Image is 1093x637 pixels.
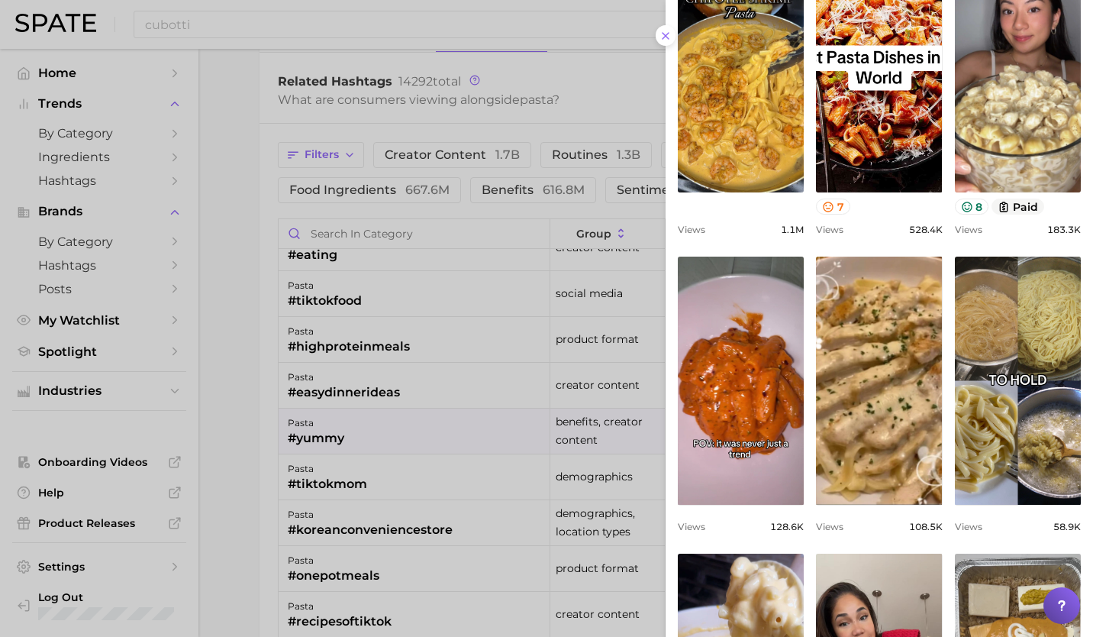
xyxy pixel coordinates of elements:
[955,224,982,235] span: Views
[1047,224,1081,235] span: 183.3k
[816,224,843,235] span: Views
[909,224,943,235] span: 528.4k
[816,521,843,532] span: Views
[955,521,982,532] span: Views
[991,199,1044,215] button: paid
[955,199,989,215] button: 8
[909,521,943,532] span: 108.5k
[781,224,804,235] span: 1.1m
[816,199,850,215] button: 7
[1053,521,1081,532] span: 58.9k
[770,521,804,532] span: 128.6k
[678,521,705,532] span: Views
[678,224,705,235] span: Views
